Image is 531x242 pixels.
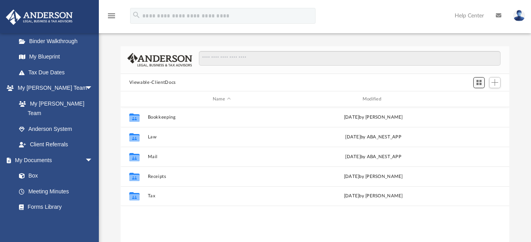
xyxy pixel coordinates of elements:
a: menu [107,15,116,21]
button: Viewable-ClientDocs [129,79,176,86]
span: arrow_drop_down [85,152,101,168]
a: Forms Library [11,199,97,215]
a: My [PERSON_NAME] Team [11,96,97,121]
div: [DATE] by [PERSON_NAME] [299,114,448,121]
button: Add [489,77,501,88]
a: Box [11,168,97,184]
button: Switch to Grid View [473,77,485,88]
a: Tax Due Dates [11,64,105,80]
div: Modified [299,96,447,103]
i: menu [107,11,116,21]
img: Anderson Advisors Platinum Portal [4,9,75,25]
button: Receipts [147,174,296,179]
div: [DATE] by [PERSON_NAME] [299,193,448,200]
a: Anderson System [11,121,101,137]
a: My Documentsarrow_drop_down [6,152,101,168]
a: My Blueprint [11,49,101,65]
img: User Pic [513,10,525,21]
a: Meeting Minutes [11,183,101,199]
button: Mail [147,154,296,159]
a: Binder Walkthrough [11,33,105,49]
a: Client Referrals [11,137,101,153]
div: [DATE] by ABA_NEST_APP [299,153,448,161]
button: Bookkeeping [147,115,296,120]
span: arrow_drop_down [85,80,101,96]
button: Law [147,134,296,140]
div: id [124,96,144,103]
div: Name [147,96,295,103]
input: Search files and folders [199,51,501,66]
div: id [451,96,506,103]
div: [DATE] by ABA_NEST_APP [299,134,448,141]
button: Tax [147,194,296,199]
i: search [132,11,141,19]
div: [DATE] by [PERSON_NAME] [299,173,448,180]
a: Notarize [11,215,101,231]
a: My [PERSON_NAME] Teamarrow_drop_down [6,80,101,96]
